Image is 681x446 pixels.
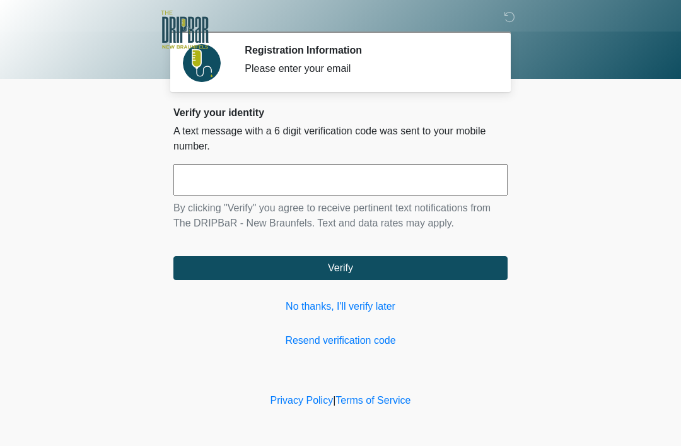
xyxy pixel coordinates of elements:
[161,9,209,50] img: The DRIPBaR - New Braunfels Logo
[173,333,508,348] a: Resend verification code
[245,61,489,76] div: Please enter your email
[173,124,508,154] p: A text message with a 6 digit verification code was sent to your mobile number.
[173,256,508,280] button: Verify
[333,395,335,406] a: |
[173,201,508,231] p: By clicking "Verify" you agree to receive pertinent text notifications from The DRIPBaR - New Bra...
[335,395,410,406] a: Terms of Service
[173,299,508,314] a: No thanks, I'll verify later
[183,44,221,82] img: Agent Avatar
[271,395,334,406] a: Privacy Policy
[173,107,508,119] h2: Verify your identity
